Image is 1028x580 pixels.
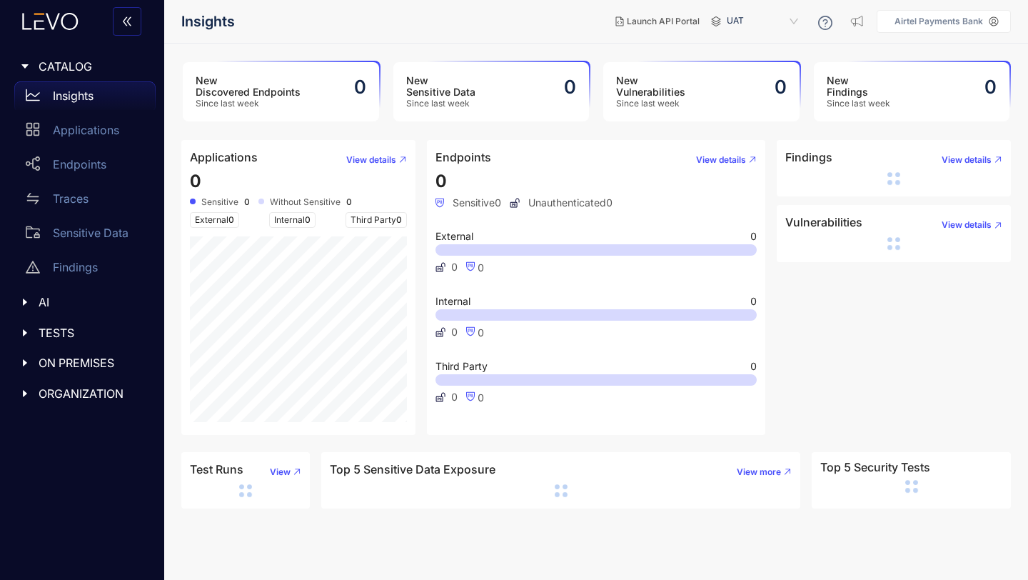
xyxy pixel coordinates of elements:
[53,261,98,274] p: Findings
[564,76,576,98] h2: 0
[725,461,792,484] button: View more
[435,296,470,306] span: Internal
[269,212,316,228] span: Internal
[346,212,407,228] span: Third Party
[737,467,781,477] span: View more
[228,214,234,225] span: 0
[330,463,495,476] h4: Top 5 Sensitive Data Exposure
[785,151,832,164] h4: Findings
[190,171,201,191] span: 0
[930,149,1002,171] button: View details
[775,76,787,98] h2: 0
[335,149,407,171] button: View details
[9,51,156,81] div: CATALOG
[616,75,685,98] h3: New Vulnerabilities
[346,197,352,207] b: 0
[14,253,156,287] a: Findings
[478,391,484,404] span: 0
[14,116,156,150] a: Applications
[20,389,30,399] span: caret-right
[435,171,447,191] span: 0
[930,214,1002,236] button: View details
[354,76,366,98] h2: 0
[113,7,141,36] button: double-left
[510,197,613,209] span: Unauthenticated 0
[14,184,156,219] a: Traces
[685,149,757,171] button: View details
[20,297,30,307] span: caret-right
[26,191,40,206] span: swap
[895,16,983,26] p: Airtel Payments Bank
[244,197,250,207] b: 0
[727,10,801,33] span: UAT
[20,358,30,368] span: caret-right
[20,328,30,338] span: caret-right
[406,99,475,109] span: Since last week
[820,461,930,474] h4: Top 5 Security Tests
[435,151,491,164] h4: Endpoints
[750,231,757,241] span: 0
[270,467,291,477] span: View
[53,89,94,102] p: Insights
[406,75,475,98] h3: New Sensitive Data
[26,260,40,274] span: warning
[750,296,757,306] span: 0
[627,16,700,26] span: Launch API Portal
[785,216,862,229] h4: Vulnerabilities
[478,261,484,274] span: 0
[190,463,243,476] h4: Test Runs
[53,226,128,239] p: Sensitive Data
[942,155,992,165] span: View details
[53,158,106,171] p: Endpoints
[827,75,890,98] h3: New Findings
[346,155,396,165] span: View details
[53,192,89,205] p: Traces
[9,287,156,317] div: AI
[451,261,458,273] span: 0
[39,356,144,369] span: ON PREMISES
[39,60,144,73] span: CATALOG
[435,231,473,241] span: External
[435,197,501,209] span: Sensitive 0
[39,326,144,339] span: TESTS
[601,10,711,33] button: Launch API Portal
[39,296,144,309] span: AI
[190,151,258,164] h4: Applications
[121,16,133,29] span: double-left
[196,99,301,109] span: Since last week
[616,99,685,109] span: Since last week
[270,197,341,207] span: Without Sensitive
[396,214,402,225] span: 0
[435,361,488,371] span: Third Party
[9,318,156,348] div: TESTS
[9,348,156,378] div: ON PREMISES
[9,379,156,409] div: ORGANIZATION
[258,461,301,484] button: View
[39,387,144,400] span: ORGANIZATION
[305,214,311,225] span: 0
[14,219,156,253] a: Sensitive Data
[942,220,992,230] span: View details
[20,61,30,71] span: caret-right
[181,14,235,30] span: Insights
[451,391,458,403] span: 0
[14,81,156,116] a: Insights
[53,124,119,136] p: Applications
[190,212,239,228] span: External
[201,197,238,207] span: Sensitive
[478,326,484,339] span: 0
[984,76,997,98] h2: 0
[451,326,458,338] span: 0
[827,99,890,109] span: Since last week
[196,75,301,98] h3: New Discovered Endpoints
[696,155,746,165] span: View details
[750,361,757,371] span: 0
[14,150,156,184] a: Endpoints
